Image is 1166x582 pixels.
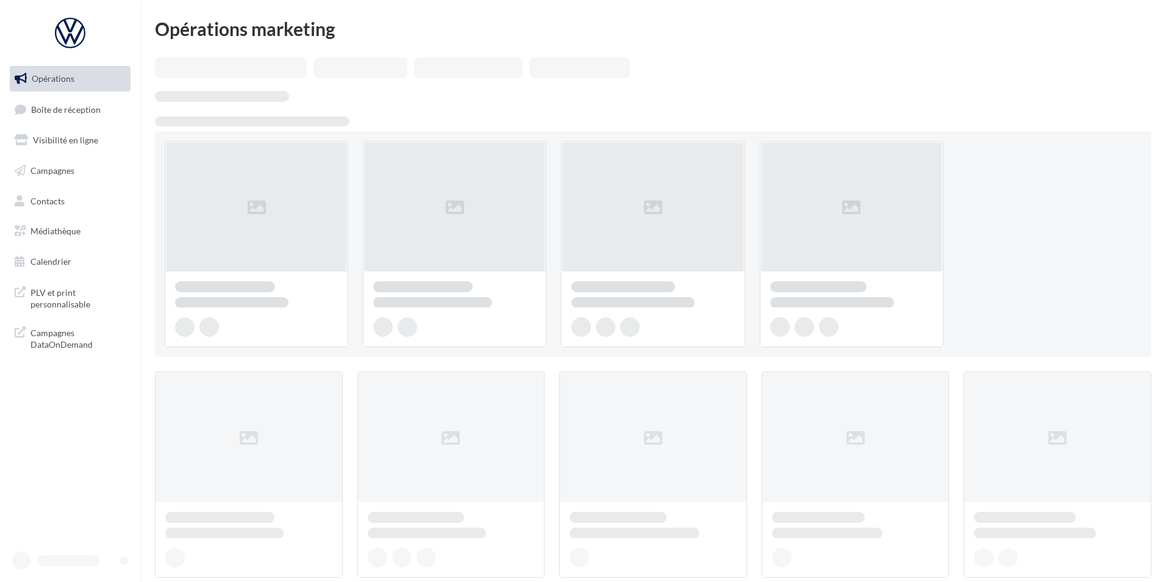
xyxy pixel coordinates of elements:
a: Calendrier [7,249,133,275]
span: Campagnes [30,165,74,176]
span: Campagnes DataOnDemand [30,325,126,351]
span: Calendrier [30,256,71,267]
a: Boîte de réception [7,96,133,123]
span: Visibilité en ligne [33,135,98,145]
a: Contacts [7,189,133,214]
a: PLV et print personnalisable [7,279,133,315]
span: Boîte de réception [31,104,101,114]
a: Visibilité en ligne [7,128,133,153]
span: Médiathèque [30,226,80,236]
div: Opérations marketing [155,20,1151,38]
span: Opérations [32,73,74,84]
a: Médiathèque [7,218,133,244]
a: Campagnes DataOnDemand [7,320,133,356]
span: Contacts [30,195,65,206]
span: PLV et print personnalisable [30,284,126,311]
a: Campagnes [7,158,133,184]
a: Opérations [7,66,133,92]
